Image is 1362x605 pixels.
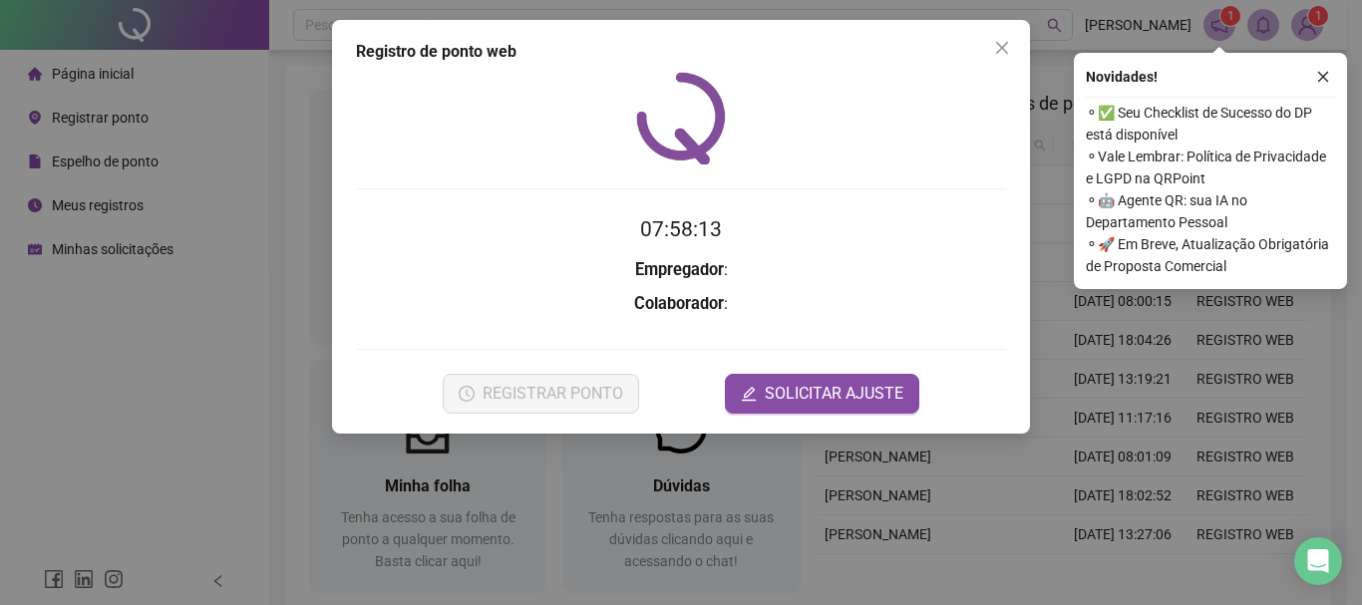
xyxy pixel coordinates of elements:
[1086,233,1335,277] span: ⚬ 🚀 Em Breve, Atualização Obrigatória de Proposta Comercial
[356,291,1006,317] h3: :
[765,382,903,406] span: SOLICITAR AJUSTE
[356,40,1006,64] div: Registro de ponto web
[635,260,724,279] strong: Empregador
[1086,146,1335,189] span: ⚬ Vale Lembrar: Política de Privacidade e LGPD na QRPoint
[986,32,1018,64] button: Close
[1316,70,1330,84] span: close
[994,40,1010,56] span: close
[741,386,757,402] span: edit
[725,374,919,414] button: editSOLICITAR AJUSTE
[1086,189,1335,233] span: ⚬ 🤖 Agente QR: sua IA no Departamento Pessoal
[1294,537,1342,585] div: Open Intercom Messenger
[443,374,639,414] button: REGISTRAR PONTO
[1086,66,1158,88] span: Novidades !
[636,72,726,164] img: QRPoint
[640,217,722,241] time: 07:58:13
[1086,102,1335,146] span: ⚬ ✅ Seu Checklist de Sucesso do DP está disponível
[356,257,1006,283] h3: :
[634,294,724,313] strong: Colaborador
